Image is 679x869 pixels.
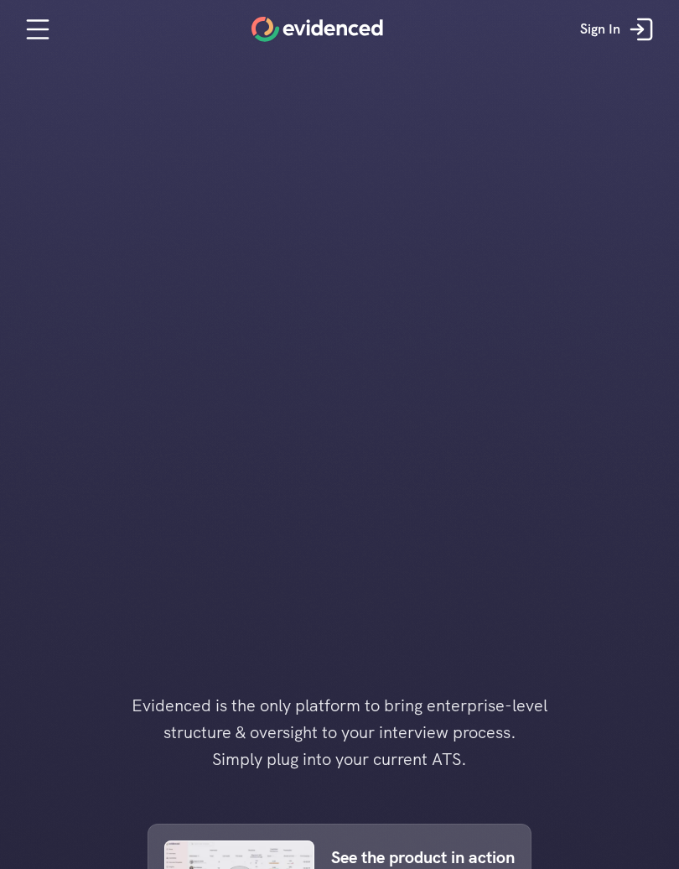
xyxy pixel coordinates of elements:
[105,692,574,773] h4: Evidenced is the only platform to bring enterprise-level structure & oversight to your interview ...
[251,17,383,42] a: Home
[580,18,620,40] p: Sign In
[244,179,435,227] h1: Run interviews you can rely on.
[568,4,671,55] a: Sign In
